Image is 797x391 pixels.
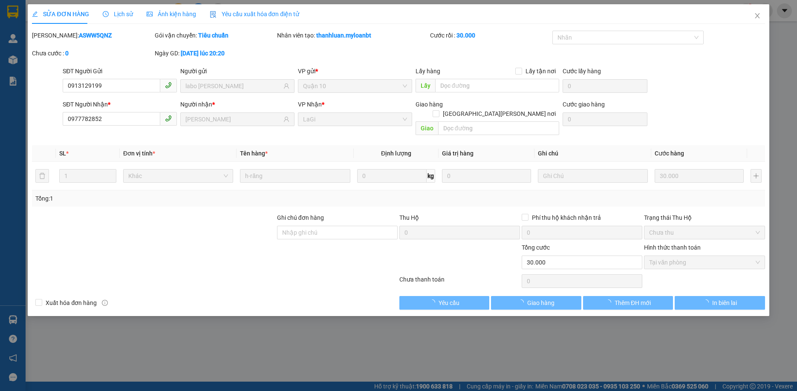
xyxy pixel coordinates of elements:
div: SĐT Người Gửi [63,66,177,76]
div: Người nhận [180,100,295,109]
span: Lấy hàng [416,68,440,75]
img: icon [210,11,217,18]
input: 0 [655,169,744,183]
b: 0 [65,50,69,57]
input: Ghi Chú [538,169,648,183]
span: picture [147,11,153,17]
span: Thêm ĐH mới [615,298,651,308]
div: Nhân viên tạo: [277,31,428,40]
span: SL [59,150,66,157]
th: Ghi chú [534,145,651,162]
b: ASWW5QNZ [79,32,112,39]
div: Gói vận chuyển: [155,31,275,40]
div: [PERSON_NAME]: [32,31,153,40]
span: loading [518,299,527,305]
b: Tiêu chuẩn [198,32,228,39]
div: SĐT Người Nhận [63,100,177,109]
span: info-circle [102,300,108,306]
span: 0908883887 [3,43,42,52]
button: plus [751,169,762,183]
div: Cước rồi : [430,31,551,40]
label: Ghi chú đơn hàng [277,214,324,221]
label: Cước lấy hàng [563,68,601,75]
span: Tại văn phòng [649,256,759,269]
span: [GEOGRAPHIC_DATA][PERSON_NAME] nơi [439,109,559,118]
span: Định lượng [381,150,411,157]
span: Quận 10 [303,80,407,92]
b: thanhluan.myloanbt [316,32,371,39]
button: In biên lai [675,296,765,310]
div: Người gửi [180,66,295,76]
button: Giao hàng [491,296,581,310]
span: Lấy [416,79,435,92]
button: Close [745,4,769,28]
input: Cước lấy hàng [563,79,647,93]
span: Xuất hóa đơn hàng [42,298,100,308]
span: VP Nhận [298,101,322,108]
span: Đơn vị tính [123,150,155,157]
div: Chưa cước : [32,49,153,58]
span: SỬA ĐƠN HÀNG [32,11,89,17]
span: Giá trị hàng [442,150,474,157]
span: Thu Hộ [399,214,419,221]
span: loading [605,299,615,305]
input: Tên người nhận [185,115,282,124]
input: 0 [442,169,531,183]
span: Yêu cầu xuất hóa đơn điện tử [210,11,300,17]
span: edit [32,11,38,17]
span: user [283,116,289,122]
div: Chưa thanh toán [398,275,521,290]
button: Thêm ĐH mới [583,296,673,310]
b: 30.000 [456,32,475,39]
span: In biên lai [712,298,737,308]
span: phone [165,115,172,122]
input: VD: Bàn, Ghế [240,169,350,183]
button: Yêu cầu [399,296,489,310]
div: Ngày GD: [155,49,275,58]
span: Phí thu hộ khách nhận trả [528,213,604,222]
span: Lịch sử [103,11,133,17]
input: Cước giao hàng [563,112,647,126]
span: Giao hàng [416,101,443,108]
div: Trạng thái Thu Hộ [644,213,765,222]
span: close [754,12,761,19]
div: Tổng: 1 [35,194,308,203]
span: LaGi [303,113,407,126]
span: Tên hàng [240,150,268,157]
span: Khác [128,170,228,182]
label: Cước giao hàng [563,101,605,108]
span: Tổng cước [522,244,550,251]
span: Lấy tận nơi [522,66,559,76]
input: Ghi chú đơn hàng [277,226,398,239]
span: loading [429,299,439,305]
span: 21 [PERSON_NAME] [PERSON_NAME] P10 Q10 [3,18,69,42]
span: Chưa thu [649,226,759,239]
span: HCI6JC9U [84,5,120,14]
input: Tên người gửi [185,81,282,91]
span: LaGi [94,54,110,63]
div: VP gửi [298,66,412,76]
strong: Phiếu gửi hàng [3,55,57,65]
span: clock-circle [103,11,109,17]
button: delete [35,169,49,183]
span: Cước hàng [655,150,684,157]
input: Dọc đường [438,121,559,135]
b: [DATE] lúc 20:20 [181,50,225,57]
span: Giao [416,121,438,135]
span: phone [165,82,172,89]
span: Yêu cầu [439,298,459,308]
span: user [283,83,289,89]
label: Hình thức thanh toán [644,244,701,251]
span: kg [427,169,435,183]
span: Ảnh kiện hàng [147,11,196,17]
input: Dọc đường [435,79,559,92]
strong: Nhà xe Mỹ Loan [3,3,77,15]
span: loading [703,299,712,305]
span: Giao hàng [527,298,554,308]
